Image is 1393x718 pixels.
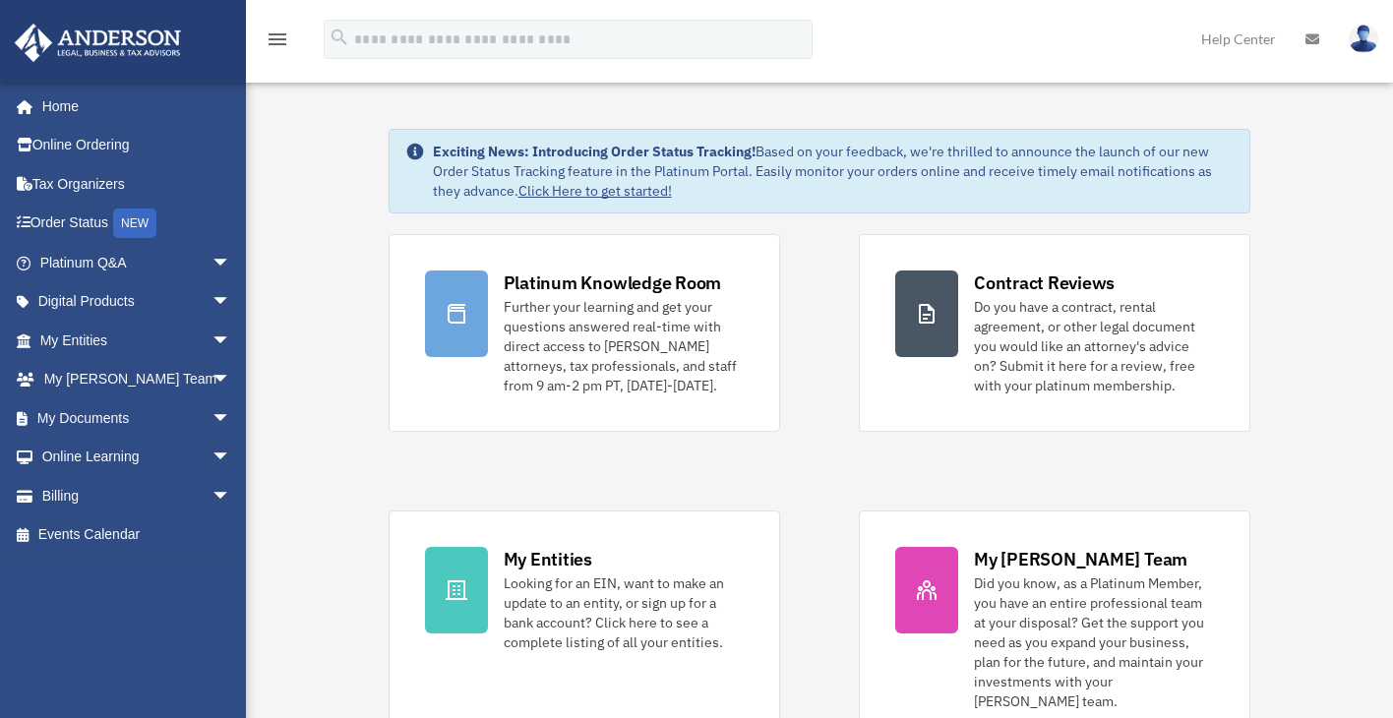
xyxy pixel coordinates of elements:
div: Platinum Knowledge Room [504,270,722,295]
a: Click Here to get started! [518,182,672,200]
div: Based on your feedback, we're thrilled to announce the launch of our new Order Status Tracking fe... [433,142,1235,201]
a: Tax Organizers [14,164,261,204]
a: Platinum Knowledge Room Further your learning and get your questions answered real-time with dire... [389,234,780,432]
a: My Entitiesarrow_drop_down [14,321,261,360]
div: My [PERSON_NAME] Team [974,547,1187,571]
a: menu [266,34,289,51]
a: Online Ordering [14,126,261,165]
span: arrow_drop_down [212,476,251,516]
a: Order StatusNEW [14,204,261,244]
a: Billingarrow_drop_down [14,476,261,515]
div: Further your learning and get your questions answered real-time with direct access to [PERSON_NAM... [504,297,744,395]
div: Contract Reviews [974,270,1115,295]
a: Online Learningarrow_drop_down [14,438,261,477]
img: User Pic [1349,25,1378,53]
i: search [329,27,350,48]
a: Home [14,87,251,126]
a: Events Calendar [14,515,261,555]
div: Do you have a contract, rental agreement, or other legal document you would like an attorney's ad... [974,297,1214,395]
div: My Entities [504,547,592,571]
div: Did you know, as a Platinum Member, you have an entire professional team at your disposal? Get th... [974,573,1214,711]
strong: Exciting News: Introducing Order Status Tracking! [433,143,756,160]
a: Contract Reviews Do you have a contract, rental agreement, or other legal document you would like... [859,234,1250,432]
span: arrow_drop_down [212,438,251,478]
a: Platinum Q&Aarrow_drop_down [14,243,261,282]
a: My [PERSON_NAME] Teamarrow_drop_down [14,360,261,399]
a: Digital Productsarrow_drop_down [14,282,261,322]
img: Anderson Advisors Platinum Portal [9,24,187,62]
span: arrow_drop_down [212,398,251,439]
div: NEW [113,209,156,238]
div: Looking for an EIN, want to make an update to an entity, or sign up for a bank account? Click her... [504,573,744,652]
i: menu [266,28,289,51]
span: arrow_drop_down [212,321,251,361]
span: arrow_drop_down [212,282,251,323]
a: My Documentsarrow_drop_down [14,398,261,438]
span: arrow_drop_down [212,360,251,400]
span: arrow_drop_down [212,243,251,283]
